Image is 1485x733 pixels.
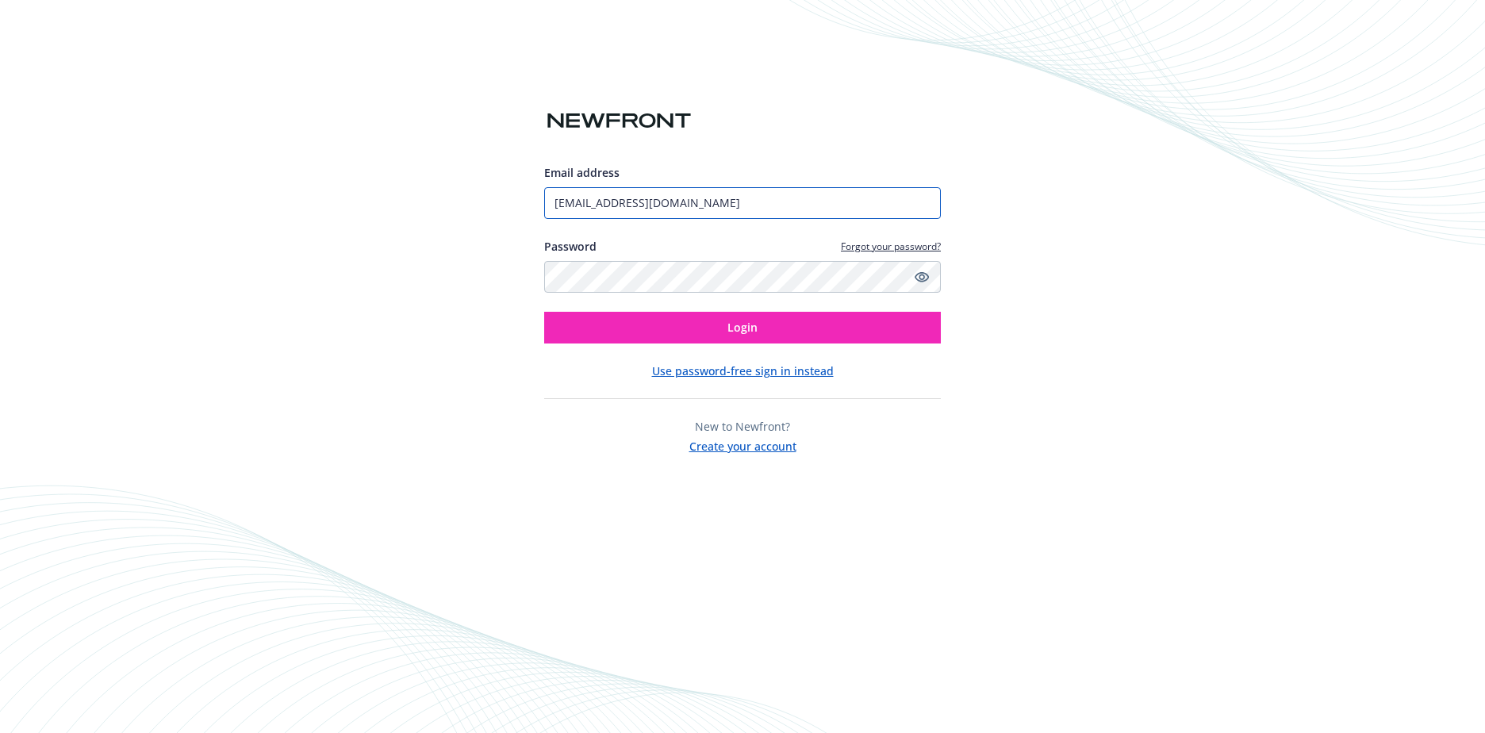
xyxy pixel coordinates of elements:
input: Enter your email [544,187,941,219]
a: Show password [912,267,931,286]
span: Email address [544,165,620,180]
button: Login [544,312,941,343]
input: Enter your password [544,261,941,293]
span: New to Newfront? [695,419,790,434]
label: Password [544,238,597,255]
button: Use password-free sign in instead [652,363,834,379]
span: Login [727,320,758,335]
button: Create your account [689,435,796,455]
img: Newfront logo [544,107,694,135]
a: Forgot your password? [841,240,941,253]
